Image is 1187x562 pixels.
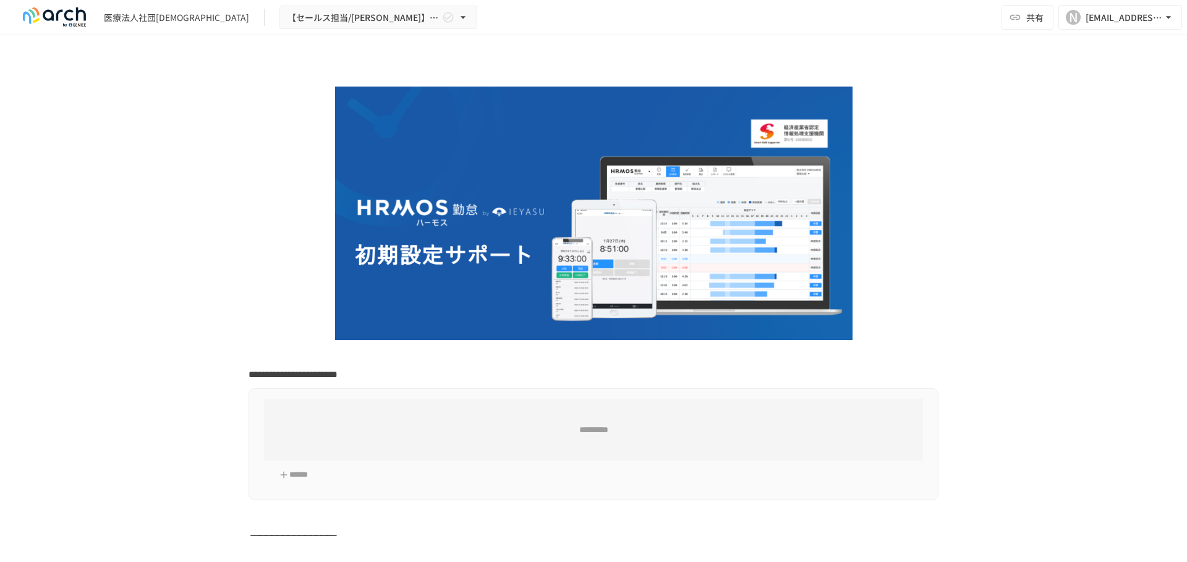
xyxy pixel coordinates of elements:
img: logo-default@2x-9cf2c760.svg [15,7,94,27]
img: GdztLVQAPnGLORo409ZpmnRQckwtTrMz8aHIKJZF2AQ [335,87,853,340]
span: 共有 [1026,11,1044,24]
button: N[EMAIL_ADDRESS][DOMAIN_NAME] [1058,5,1182,30]
div: 医療法人社団[DEMOGRAPHIC_DATA] [104,11,249,24]
button: 【セールス担当/[PERSON_NAME]】医療法人社団弘善会様_初期設定サポート [279,6,477,30]
span: 【セールス担当/[PERSON_NAME]】医療法人社団弘善会様_初期設定サポート [287,10,440,25]
div: N [1066,10,1081,25]
div: [EMAIL_ADDRESS][DOMAIN_NAME] [1086,10,1162,25]
button: 共有 [1002,5,1053,30]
